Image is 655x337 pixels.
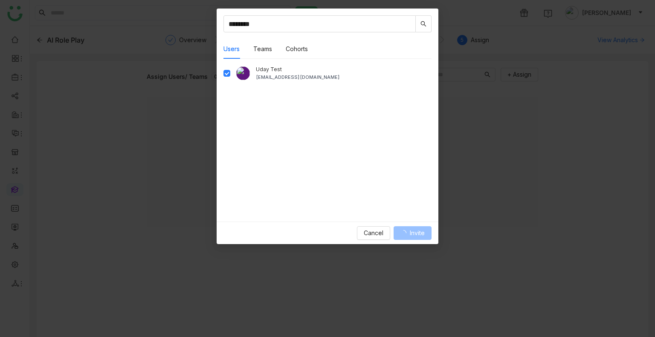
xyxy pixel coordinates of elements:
[253,44,272,54] button: Teams
[236,66,250,80] img: 6851153c512bef77ea245893
[410,228,425,238] span: Invite
[364,228,383,238] span: Cancel
[357,226,390,240] button: Cancel
[394,226,432,240] button: Invite
[286,44,308,54] button: Cohorts
[256,74,432,81] div: [EMAIL_ADDRESS][DOMAIN_NAME]
[256,66,432,74] div: Uday Test
[223,44,240,54] button: Users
